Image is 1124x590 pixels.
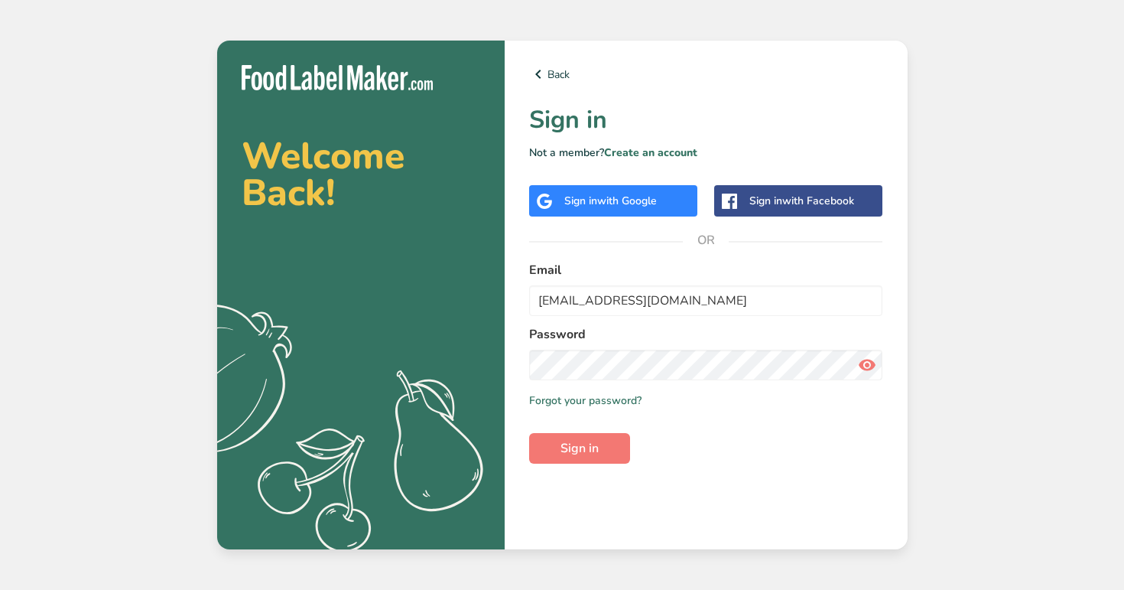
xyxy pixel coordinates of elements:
h1: Sign in [529,102,883,139]
a: Forgot your password? [529,393,642,409]
a: Back [529,65,883,83]
span: with Facebook [782,194,854,208]
span: Sign in [560,439,599,458]
a: Create an account [604,145,697,160]
button: Sign in [529,433,630,464]
h2: Welcome Back! [242,138,480,211]
span: with Google [597,194,657,208]
div: Sign in [749,193,854,209]
span: OR [683,217,729,263]
div: Sign in [564,193,657,209]
img: Food Label Maker [242,65,433,90]
label: Email [529,261,883,279]
input: Enter Your Email [529,285,883,316]
label: Password [529,325,883,344]
p: Not a member? [529,145,883,161]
